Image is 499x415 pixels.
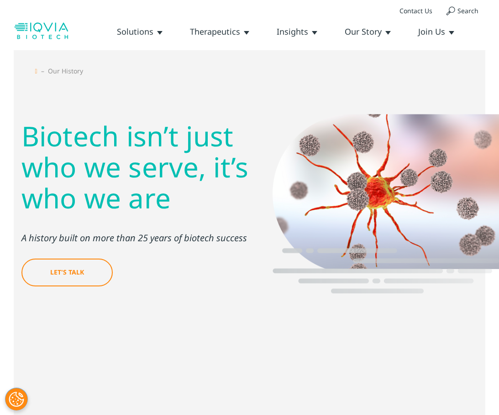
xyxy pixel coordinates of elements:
[418,26,454,37] a: Join Us
[5,388,28,410] button: Cookies Settings
[14,21,68,40] img: biotech-logo.svg
[446,6,455,16] img: search.svg
[190,26,249,37] a: Therapeutics
[345,26,391,37] a: Our Story
[48,67,83,75] h1: Our History
[21,120,261,213] h2: Biotech isn’t just who we serve, it’s who we are
[21,231,261,245] p: A history built on more than 25 years of biotech success
[117,26,163,37] a: Solutions
[277,26,317,37] a: Insights
[21,259,113,286] a: Let's Talk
